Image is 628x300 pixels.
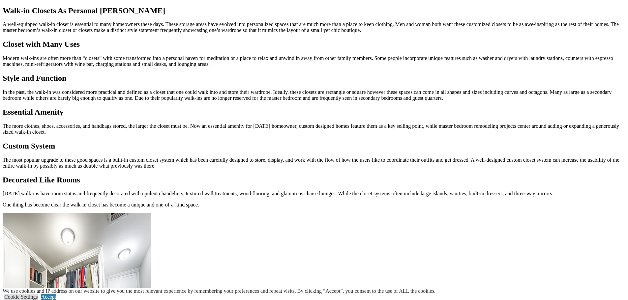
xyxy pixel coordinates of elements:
[3,288,435,294] div: We use cookies and IP address on our website to give you the most relevant experience by remember...
[3,108,625,117] h2: Essential Amenity
[3,123,625,135] p: The more clothes, shoes, accessories, and handbags stored, the larger the closet must be. Now an ...
[3,191,625,197] p: [DATE] walk-ins have room status and frequently decorated with opulent chandeliers, textured wall...
[4,294,38,300] a: Cookie Settings
[3,157,625,169] p: The most popular upgrade to these good spaces is a built-in custom closet system which has been c...
[3,40,625,49] h2: Closet with Many Uses
[3,142,625,150] h2: Custom System
[3,176,625,184] h2: Decorated Like Rooms
[3,55,625,67] p: Modern walk-ins are often more than “closets” with some transformed into a personal haven for med...
[3,89,625,101] p: In the past, the walk-in was considered more practical and defined as a closet that one could wal...
[41,294,56,300] a: Accept
[3,21,625,33] p: A well-equipped walk-in closet is essential to many homeowners these days. These storage areas ha...
[3,6,625,15] h1: Walk-in Closets As Personal [PERSON_NAME]
[3,74,625,83] h2: Style and Function
[3,202,625,208] p: One thing has become clear the walk-in closet has become a unique and one-of-a-kind space.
